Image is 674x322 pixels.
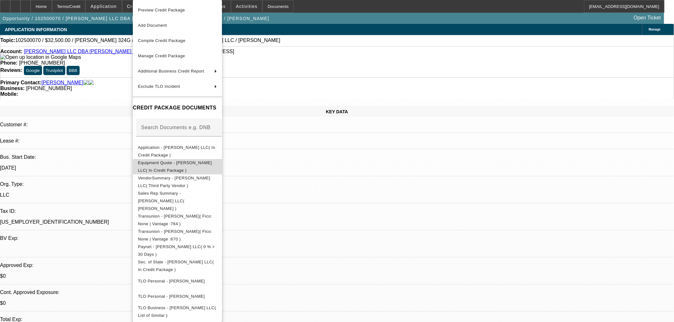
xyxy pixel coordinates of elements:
button: Application - CJ Walker LLC( In Credit Package ) [133,144,222,159]
span: Transunion - [PERSON_NAME]( Fico: None | Vantage :670 ) [138,229,212,241]
span: Add Document [138,23,167,28]
span: Exclude TLO Incident [138,84,180,89]
span: Equipment Quote - [PERSON_NAME] LLC( In Credit Package ) [138,160,212,173]
button: TLO Personal - Walker, Joann [133,274,222,289]
span: Application - [PERSON_NAME] LLC( In Credit Package ) [138,145,215,157]
span: Transunion - [PERSON_NAME]( Fico: None | Vantage :764 ) [138,214,212,226]
mat-label: Search Documents e.g. DNB [141,125,211,130]
span: Sec. of State - [PERSON_NAME] LLC( In Credit Package ) [138,260,214,272]
span: TLO Personal - [PERSON_NAME] [138,279,205,283]
span: TLO Personal - [PERSON_NAME] [138,294,205,299]
button: Transunion - Walker, Joann( Fico: None | Vantage :764 ) [133,213,222,228]
span: TLO Business - [PERSON_NAME] LLC( List of Similar ) [138,305,216,318]
span: Paynet - [PERSON_NAME] LLC( 0 % > 30 Days ) [138,244,215,257]
button: Sec. of State - CJ Walker LLC( In Credit Package ) [133,258,222,274]
span: VendorSummary - [PERSON_NAME] LLC( Third Party Vendor ) [138,176,210,188]
span: Additional Business Credit Report [138,69,204,73]
span: Manage Credit Package [138,53,185,58]
h4: CREDIT PACKAGE DOCUMENTS [133,104,222,112]
button: TLO Business - CJ Walker LLC( List of Similar ) [133,304,222,319]
button: Equipment Quote - CJ Walker LLC( In Credit Package ) [133,159,222,174]
span: Compile Credit Package [138,38,185,43]
button: TLO Personal - Walker, Clint [133,289,222,304]
button: Sales Rep Summary - CJ Walker LLC( Leach, Ethan ) [133,190,222,213]
span: Sales Rep Summary - [PERSON_NAME] LLC( [PERSON_NAME] ) [138,191,184,211]
span: Preview Credit Package [138,8,185,12]
button: Paynet - CJ Walker LLC( 0 % > 30 Days ) [133,243,222,258]
button: Transunion - Walker, Clint( Fico: None | Vantage :670 ) [133,228,222,243]
button: VendorSummary - CJ Walker LLC( Third Party Vendor ) [133,174,222,190]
